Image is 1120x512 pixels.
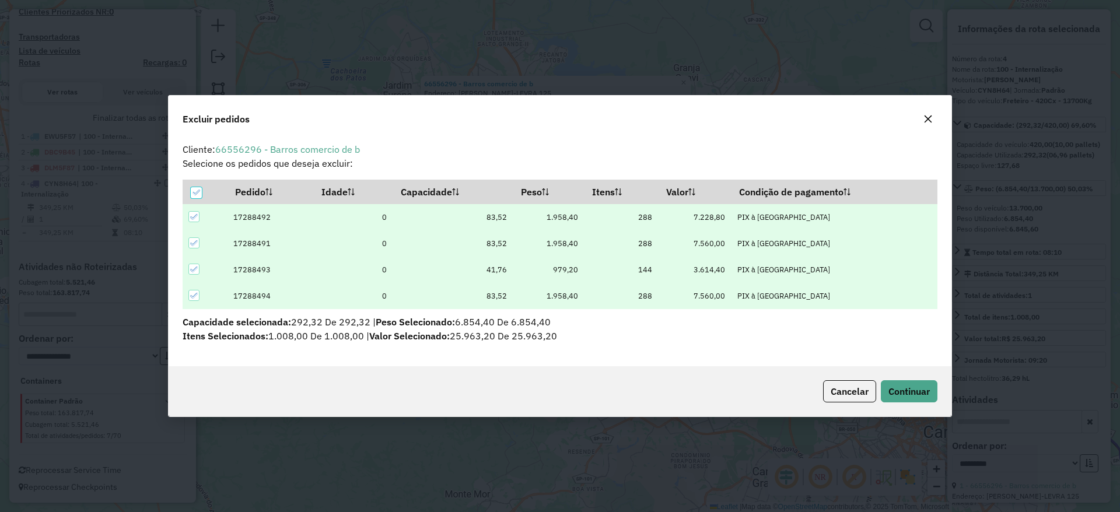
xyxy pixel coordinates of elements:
span: Itens Selecionados: [183,330,268,342]
td: 83,52 [393,230,513,257]
td: 0 [313,283,393,309]
button: Cancelar [823,380,876,402]
td: 17288491 [228,230,314,257]
td: PIX à [GEOGRAPHIC_DATA] [731,283,937,309]
td: 0 [313,230,393,257]
span: Excluir pedidos [183,112,250,126]
th: Capacidade [393,180,513,204]
td: 41,76 [393,257,513,283]
th: Valor [658,180,731,204]
th: Peso [513,180,584,204]
p: Selecione os pedidos que deseja excluir: [183,156,937,170]
td: 288 [584,204,659,230]
td: 1.958,40 [513,230,584,257]
span: Peso Selecionado: [376,316,455,328]
th: Itens [584,180,659,204]
td: 17288492 [228,204,314,230]
a: 66556296 - Barros comercio de b [215,143,360,155]
td: 7.228,80 [658,204,731,230]
td: 144 [584,257,659,283]
td: 7.560,00 [658,283,731,309]
th: Pedido [228,180,314,204]
p: 25.963,20 De 25.963,20 [183,329,937,343]
td: 288 [584,230,659,257]
td: 1.958,40 [513,204,584,230]
td: 83,52 [393,204,513,230]
td: PIX à [GEOGRAPHIC_DATA] [731,204,937,230]
p: 292,32 De 292,32 | 6.854,40 De 6.854,40 [183,315,937,329]
span: 1.008,00 De 1.008,00 | [183,330,369,342]
td: 0 [313,204,393,230]
td: 1.958,40 [513,283,584,309]
td: PIX à [GEOGRAPHIC_DATA] [731,230,937,257]
th: Idade [313,180,393,204]
td: 83,52 [393,283,513,309]
button: Continuar [881,380,937,402]
td: 17288494 [228,283,314,309]
td: 7.560,00 [658,230,731,257]
td: 3.614,40 [658,257,731,283]
td: 288 [584,283,659,309]
td: 979,20 [513,257,584,283]
td: 17288493 [228,257,314,283]
span: Continuar [888,385,930,397]
span: Cancelar [831,385,869,397]
span: Cliente: [183,143,360,155]
span: Capacidade selecionada: [183,316,291,328]
td: 0 [313,257,393,283]
th: Condição de pagamento [731,180,937,204]
span: Valor Selecionado: [369,330,450,342]
td: PIX à [GEOGRAPHIC_DATA] [731,257,937,283]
